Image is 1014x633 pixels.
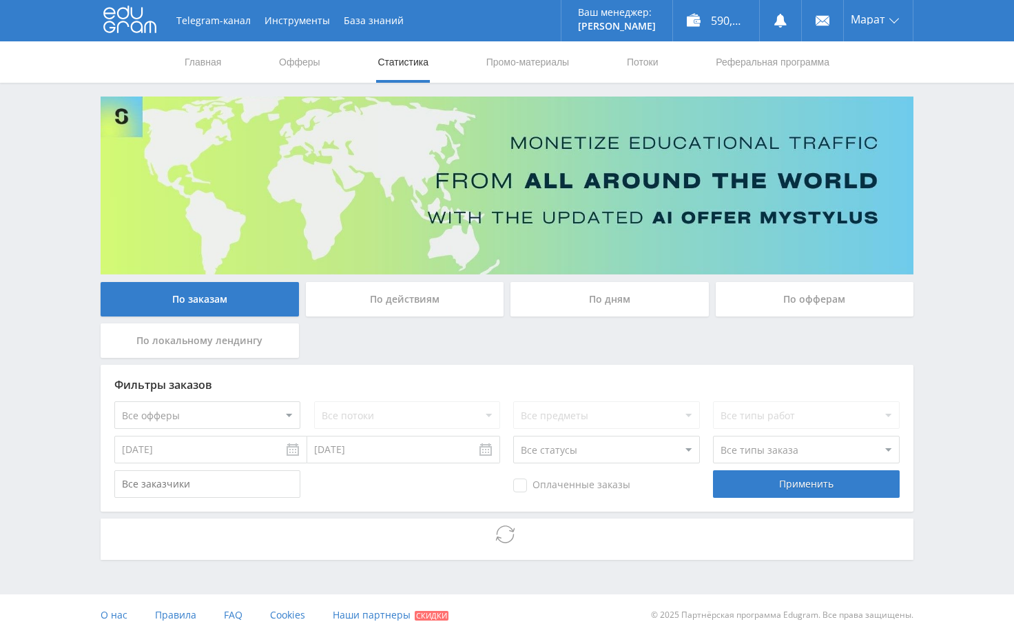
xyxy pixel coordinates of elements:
[114,379,900,391] div: Фильтры заказов
[101,97,913,274] img: Banner
[306,282,504,316] div: По действиям
[578,21,656,32] p: [PERSON_NAME]
[155,608,196,621] span: Правила
[101,282,299,316] div: По заказам
[101,323,299,358] div: По локальному лендингу
[270,608,305,621] span: Cookies
[713,470,899,498] div: Применить
[510,282,709,316] div: По дням
[485,41,570,83] a: Промо-материалы
[101,608,127,621] span: О нас
[333,608,411,621] span: Наши партнеры
[114,470,300,498] input: Все заказчики
[625,41,660,83] a: Потоки
[278,41,322,83] a: Офферы
[716,282,914,316] div: По офферам
[376,41,430,83] a: Статистика
[183,41,223,83] a: Главная
[415,611,448,621] span: Скидки
[851,14,885,25] span: Марат
[224,608,242,621] span: FAQ
[714,41,831,83] a: Реферальная программа
[578,7,656,18] p: Ваш менеджер:
[513,479,630,492] span: Оплаченные заказы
